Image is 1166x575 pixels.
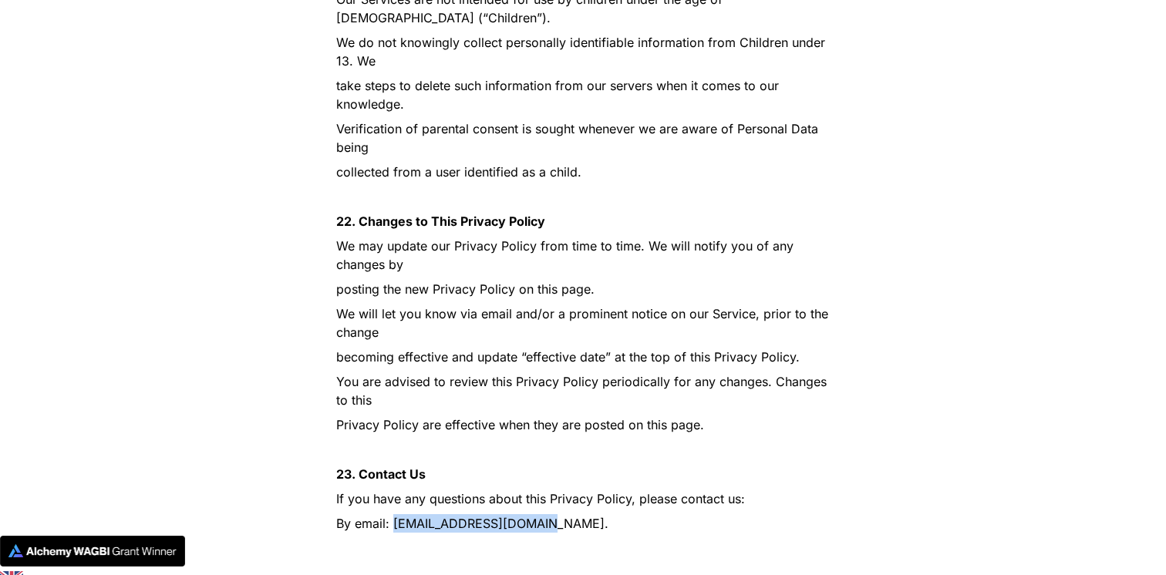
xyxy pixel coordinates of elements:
span: posting the new Privacy Policy on this page. [336,281,595,297]
strong: 22. Changes to This Privacy Policy [336,214,545,229]
span: take steps to delete such information from our servers when it comes to our knowledge. [336,78,783,112]
span: You are advised to review this Privacy Policy periodically for any changes. Changes to this [336,374,831,408]
span: By email: [EMAIL_ADDRESS][DOMAIN_NAME]. [336,516,608,531]
span: Verification of parental consent is sought whenever we are aware of Personal Data being [336,121,822,155]
span: If you have any questions about this Privacy Policy, please contact us: [336,491,745,506]
span: becoming effective and update “effective date” at the top of this Privacy Policy. [336,349,800,365]
strong: 23. Contact Us [336,466,426,482]
span: Privacy Policy are effective when they are posted on this page. [336,417,704,432]
span: collected from a user identified as a child. [336,164,581,180]
span: We may update our Privacy Policy from time to time. We will notify you of any changes by [336,238,797,272]
span: We do not knowingly collect personally identifiable information from Children under 13. We [336,35,829,69]
span: We will let you know via email and/or a prominent notice on our Service, prior to the change [336,306,832,340]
